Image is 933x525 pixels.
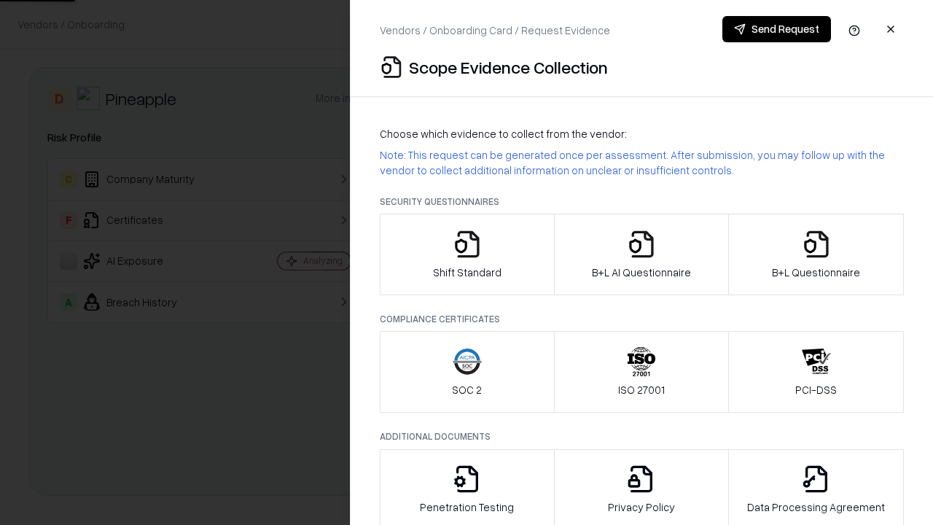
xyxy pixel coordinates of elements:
p: Vendors / Onboarding Card / Request Evidence [380,23,610,38]
p: ISO 27001 [618,382,665,397]
button: B+L AI Questionnaire [554,214,730,295]
button: PCI-DSS [728,331,904,413]
p: Choose which evidence to collect from the vendor: [380,126,904,141]
p: Note: This request can be generated once per assessment. After submission, you may follow up with... [380,147,904,178]
p: Penetration Testing [420,499,514,515]
p: B+L AI Questionnaire [592,265,691,280]
p: Compliance Certificates [380,313,904,325]
button: Shift Standard [380,214,555,295]
p: Privacy Policy [608,499,675,515]
button: ISO 27001 [554,331,730,413]
p: Data Processing Agreement [747,499,885,515]
p: B+L Questionnaire [772,265,860,280]
p: Additional Documents [380,430,904,443]
p: SOC 2 [452,382,482,397]
button: B+L Questionnaire [728,214,904,295]
p: Security Questionnaires [380,195,904,208]
p: PCI-DSS [795,382,837,397]
button: Send Request [722,16,831,42]
p: Shift Standard [433,265,501,280]
p: Scope Evidence Collection [409,55,608,79]
button: SOC 2 [380,331,555,413]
